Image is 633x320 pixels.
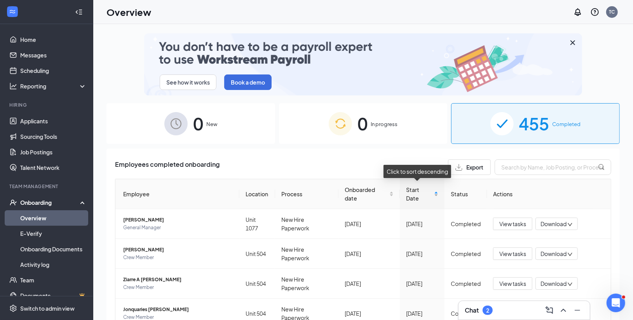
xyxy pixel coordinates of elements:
a: Team [20,272,87,288]
td: New Hire Paperwork [275,209,338,239]
span: Onboarded date [345,185,388,202]
th: Status [445,179,487,209]
div: [DATE] [406,249,438,258]
span: Employees completed onboarding [115,159,220,175]
a: Sourcing Tools [20,129,87,144]
a: Scheduling [20,63,87,78]
span: 0 [193,110,203,137]
h1: Overview [106,5,151,19]
span: Export [466,164,483,170]
button: ChevronUp [557,304,570,317]
span: New [206,120,217,128]
a: Talent Network [20,160,87,175]
span: Crew Member [123,284,233,291]
span: Crew Member [123,254,233,261]
button: View tasks [493,277,532,290]
span: Start Date [406,185,432,202]
span: 0 [357,110,368,137]
button: Export [448,159,491,175]
svg: QuestionInfo [590,7,600,17]
span: [PERSON_NAME] [123,216,233,224]
span: Ziarre A [PERSON_NAME] [123,276,233,284]
a: DocumentsCrown [20,288,87,303]
div: Completed [451,279,481,288]
div: [DATE] [345,279,394,288]
div: Onboarding [20,199,80,206]
svg: Settings [9,304,17,312]
span: 455 [519,110,549,137]
th: Actions [487,179,611,209]
span: down [567,222,573,227]
h3: Chat [465,306,479,315]
span: Download [541,250,567,258]
div: [DATE] [406,279,438,288]
div: Completed [451,309,481,318]
svg: WorkstreamLogo [9,8,16,16]
div: [DATE] [406,309,438,318]
svg: Collapse [75,8,83,16]
th: Employee [115,179,239,209]
a: Applicants [20,113,87,129]
span: Jonquaries [PERSON_NAME] [123,306,233,313]
button: View tasks [493,247,532,260]
a: Overview [20,210,87,226]
span: [PERSON_NAME] [123,246,233,254]
div: Reporting [20,82,87,90]
a: Job Postings [20,144,87,160]
div: [DATE] [345,309,394,318]
th: Process [275,179,338,209]
button: Minimize [571,304,584,317]
div: Completed [451,249,481,258]
span: Download [541,280,567,288]
svg: ComposeMessage [545,306,554,315]
button: See how it works [160,74,216,90]
div: Hiring [9,102,85,108]
a: E-Verify [20,226,87,241]
th: Onboarded date [338,179,400,209]
span: Completed [553,120,581,128]
iframe: Intercom live chat [607,294,625,312]
div: [DATE] [406,220,438,228]
td: Unit 504 [239,269,275,299]
img: payroll-small.gif [144,33,582,95]
span: View tasks [499,279,526,288]
th: Location [239,179,275,209]
td: Unit 1077 [239,209,275,239]
a: Activity log [20,257,87,272]
span: View tasks [499,220,526,228]
span: down [567,252,573,257]
div: Completed [451,220,481,228]
a: Home [20,32,87,47]
svg: Analysis [9,82,17,90]
button: ComposeMessage [543,304,556,317]
button: Book a demo [224,74,272,90]
div: Click to sort descending [384,165,451,178]
span: General Manager [123,224,233,232]
svg: UserCheck [9,199,17,206]
svg: Minimize [573,306,582,315]
span: View tasks [499,249,526,258]
td: Unit 504 [239,239,275,269]
span: down [567,282,573,287]
td: New Hire Paperwork [275,239,338,269]
a: Onboarding Documents [20,241,87,257]
div: [DATE] [345,249,394,258]
svg: ChevronUp [559,306,568,315]
div: TC [609,9,615,15]
input: Search by Name, Job Posting, or Process [495,159,611,175]
span: In progress [371,120,398,128]
div: 2 [486,307,489,314]
div: Team Management [9,183,85,190]
svg: Cross [568,38,577,47]
td: New Hire Paperwork [275,269,338,299]
a: Messages [20,47,87,63]
div: Switch to admin view [20,304,75,312]
span: Download [541,220,567,228]
div: [DATE] [345,220,394,228]
button: View tasks [493,218,532,230]
svg: Notifications [573,7,582,17]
